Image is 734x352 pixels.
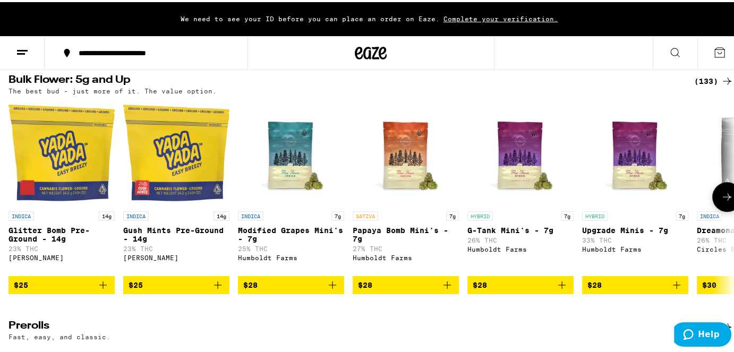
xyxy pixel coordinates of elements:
a: Open page for Gush Mints Pre-Ground - 14g from Yada Yada [123,98,229,274]
p: HYBRID [467,209,493,219]
span: $28 [587,279,602,287]
img: Humboldt Farms - Papaya Bomb Mini's - 7g [353,98,459,204]
div: [PERSON_NAME] [8,252,115,259]
a: Open page for Glitter Bomb Pre-Ground - 14g from Yada Yada [8,98,115,274]
button: Add to bag [467,274,574,292]
p: INDICA [8,209,34,219]
a: Open page for Upgrade Minis - 7g from Humboldt Farms [582,98,688,274]
a: (133) [694,73,733,85]
button: Add to bag [238,274,344,292]
p: INDICA [697,209,722,219]
p: INDICA [238,209,263,219]
p: 27% THC [353,243,459,250]
a: Open page for Modified Grapes Mini's - 7g from Humboldt Farms [238,98,344,274]
img: Yada Yada - Gush Mints Pre-Ground - 14g [123,98,229,204]
p: Fast, easy, and classic. [8,331,110,338]
span: $28 [243,279,258,287]
div: Humboldt Farms [353,252,459,259]
p: 26% THC [467,235,574,242]
p: The best bud - just more of it. The value option. [8,85,217,92]
p: 14g [214,209,229,219]
p: Modified Grapes Mini's - 7g [238,224,344,241]
p: 7g [676,209,688,219]
p: G-Tank Mini's - 7g [467,224,574,233]
span: $25 [129,279,143,287]
div: Humboldt Farms [582,244,688,251]
span: $28 [473,279,487,287]
p: 7g [331,209,344,219]
span: $30 [702,279,716,287]
span: $28 [358,279,372,287]
p: 14g [99,209,115,219]
img: Humboldt Farms - Modified Grapes Mini's - 7g [238,98,344,204]
div: Humboldt Farms [238,252,344,259]
p: Papaya Bomb Mini's - 7g [353,224,459,241]
h2: Bulk Flower: 5g and Up [8,73,681,85]
img: Humboldt Farms - G-Tank Mini's - 7g [467,98,574,204]
button: Add to bag [8,274,115,292]
img: Humboldt Farms - Upgrade Minis - 7g [582,98,688,204]
div: [PERSON_NAME] [123,252,229,259]
p: 25% THC [238,243,344,250]
span: Complete your verification. [440,13,562,20]
p: Gush Mints Pre-Ground - 14g [123,224,229,241]
p: 33% THC [582,235,688,242]
a: (61) [699,319,733,331]
h2: Prerolls [8,319,681,331]
p: 23% THC [123,243,229,250]
a: Open page for Papaya Bomb Mini's - 7g from Humboldt Farms [353,98,459,274]
iframe: Opens a widget where you can find more information [674,320,731,347]
p: SATIVA [353,209,378,219]
p: Upgrade Minis - 7g [582,224,688,233]
div: Humboldt Farms [467,244,574,251]
button: Add to bag [582,274,688,292]
span: $25 [14,279,28,287]
p: HYBRID [582,209,608,219]
button: Add to bag [353,274,459,292]
p: 7g [561,209,574,219]
p: 7g [446,209,459,219]
p: Glitter Bomb Pre-Ground - 14g [8,224,115,241]
span: We need to see your ID before you can place an order on Eaze. [181,13,440,20]
a: Open page for G-Tank Mini's - 7g from Humboldt Farms [467,98,574,274]
button: Add to bag [123,274,229,292]
p: INDICA [123,209,149,219]
p: 23% THC [8,243,115,250]
img: Yada Yada - Glitter Bomb Pre-Ground - 14g [8,98,115,204]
